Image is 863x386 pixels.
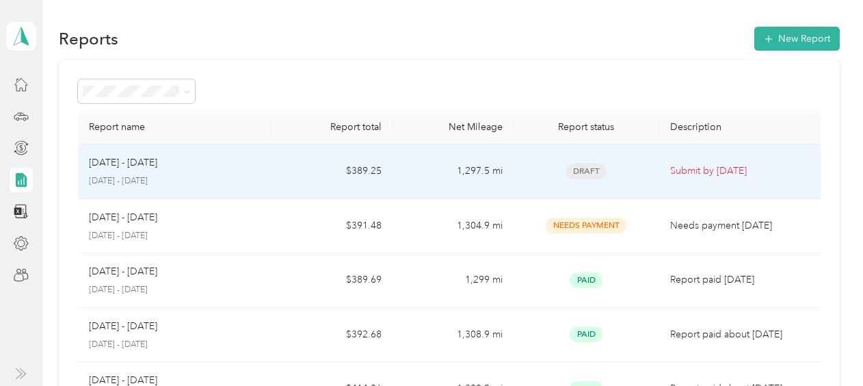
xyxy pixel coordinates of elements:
th: Report total [271,110,393,144]
th: Net Mileage [393,110,514,144]
th: Report name [78,110,271,144]
p: [DATE] - [DATE] [89,284,261,296]
span: Needs Payment [546,218,626,233]
td: 1,304.9 mi [393,199,514,254]
span: Draft [566,164,607,179]
td: 1,297.5 mi [393,144,514,199]
th: Description [659,110,821,144]
p: [DATE] - [DATE] [89,175,261,188]
td: 1,308.9 mi [393,308,514,363]
p: [DATE] - [DATE] [89,210,157,225]
iframe: Everlance-gr Chat Button Frame [786,309,863,386]
p: [DATE] - [DATE] [89,319,157,334]
p: [DATE] - [DATE] [89,339,261,351]
p: Report paid about [DATE] [670,327,810,342]
p: [DATE] - [DATE] [89,264,157,279]
p: [DATE] - [DATE] [89,230,261,242]
span: Paid [570,272,602,288]
p: Needs payment [DATE] [670,218,810,233]
h1: Reports [59,31,118,46]
span: Paid [570,326,602,342]
button: New Report [754,27,840,51]
td: $389.69 [271,253,393,308]
p: [DATE] - [DATE] [89,155,157,170]
td: 1,299 mi [393,253,514,308]
td: $392.68 [271,308,393,363]
p: Submit by [DATE] [670,164,810,179]
p: Report paid [DATE] [670,272,810,287]
td: $391.48 [271,199,393,254]
div: Report status [525,121,648,133]
td: $389.25 [271,144,393,199]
